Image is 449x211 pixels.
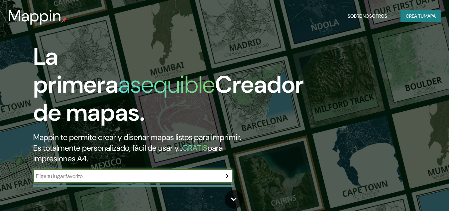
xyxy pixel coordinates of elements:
[118,69,215,100] font: asequible
[61,17,67,23] img: pin de mapeo
[33,41,118,100] font: La primera
[33,143,182,153] font: Es totalmente personalizado, fácil de usar y...
[345,10,390,22] button: Sobre nosotros
[406,13,424,19] font: Crea tu
[348,13,387,19] font: Sobre nosotros
[8,5,61,26] font: Mappin
[400,10,441,22] button: Crea tumapa
[33,172,219,180] input: Elige tu lugar favorito
[33,143,223,164] font: para impresiones A4.
[424,13,436,19] font: mapa
[33,132,241,142] font: Mappin te permite crear y diseñar mapas listos para imprimir.
[182,143,207,153] font: GRATIS
[33,69,304,128] font: Creador de mapas.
